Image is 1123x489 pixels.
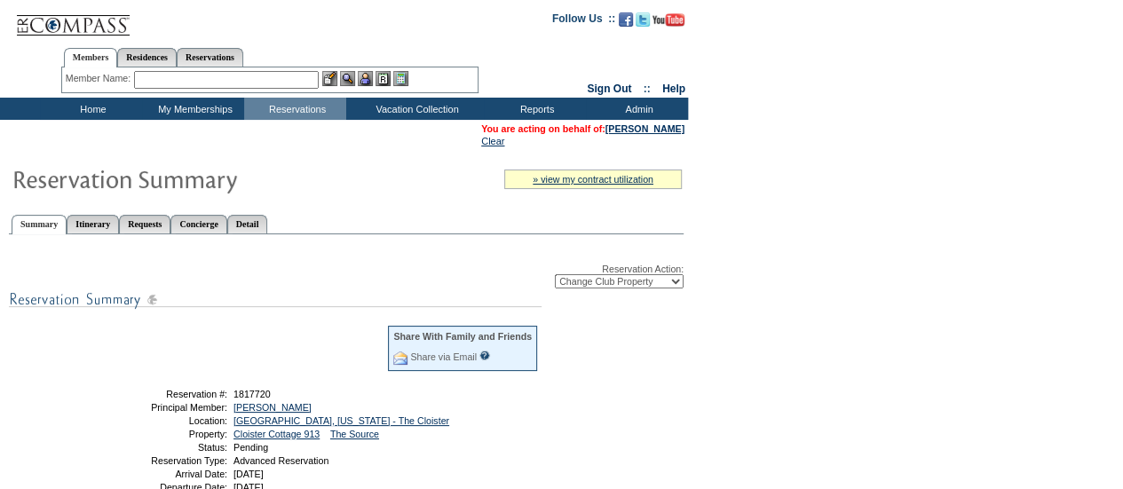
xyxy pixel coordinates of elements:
[9,264,684,288] div: Reservation Action:
[662,83,685,95] a: Help
[100,415,227,426] td: Location:
[322,71,337,86] img: b_edit.gif
[233,429,320,439] a: Cloister Cottage 913
[586,98,688,120] td: Admin
[233,455,328,466] span: Advanced Reservation
[12,161,367,196] img: Reservaton Summary
[605,123,684,134] a: [PERSON_NAME]
[100,402,227,413] td: Principal Member:
[233,389,271,399] span: 1817720
[100,389,227,399] td: Reservation #:
[177,48,243,67] a: Reservations
[481,136,504,146] a: Clear
[233,415,449,426] a: [GEOGRAPHIC_DATA], [US_STATE] - The Cloister
[227,215,268,233] a: Detail
[644,83,651,95] span: ::
[619,12,633,27] img: Become our fan on Facebook
[119,215,170,233] a: Requests
[481,123,684,134] span: You are acting on behalf of:
[636,12,650,27] img: Follow us on Twitter
[652,18,684,28] a: Subscribe to our YouTube Channel
[393,71,408,86] img: b_calculator.gif
[170,215,226,233] a: Concierge
[330,429,379,439] a: The Source
[358,71,373,86] img: Impersonate
[244,98,346,120] td: Reservations
[66,71,134,86] div: Member Name:
[340,71,355,86] img: View
[233,402,312,413] a: [PERSON_NAME]
[484,98,586,120] td: Reports
[587,83,631,95] a: Sign Out
[100,469,227,479] td: Arrival Date:
[233,442,268,453] span: Pending
[142,98,244,120] td: My Memberships
[64,48,118,67] a: Members
[100,429,227,439] td: Property:
[619,18,633,28] a: Become our fan on Facebook
[479,351,490,360] input: What is this?
[67,215,119,233] a: Itinerary
[636,18,650,28] a: Follow us on Twitter
[100,442,227,453] td: Status:
[12,215,67,234] a: Summary
[100,455,227,466] td: Reservation Type:
[117,48,177,67] a: Residences
[233,469,264,479] span: [DATE]
[652,13,684,27] img: Subscribe to our YouTube Channel
[9,288,542,311] img: subTtlResSummary.gif
[376,71,391,86] img: Reservations
[393,331,532,342] div: Share With Family and Friends
[410,351,477,362] a: Share via Email
[552,11,615,32] td: Follow Us ::
[533,174,653,185] a: » view my contract utilization
[40,98,142,120] td: Home
[346,98,484,120] td: Vacation Collection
